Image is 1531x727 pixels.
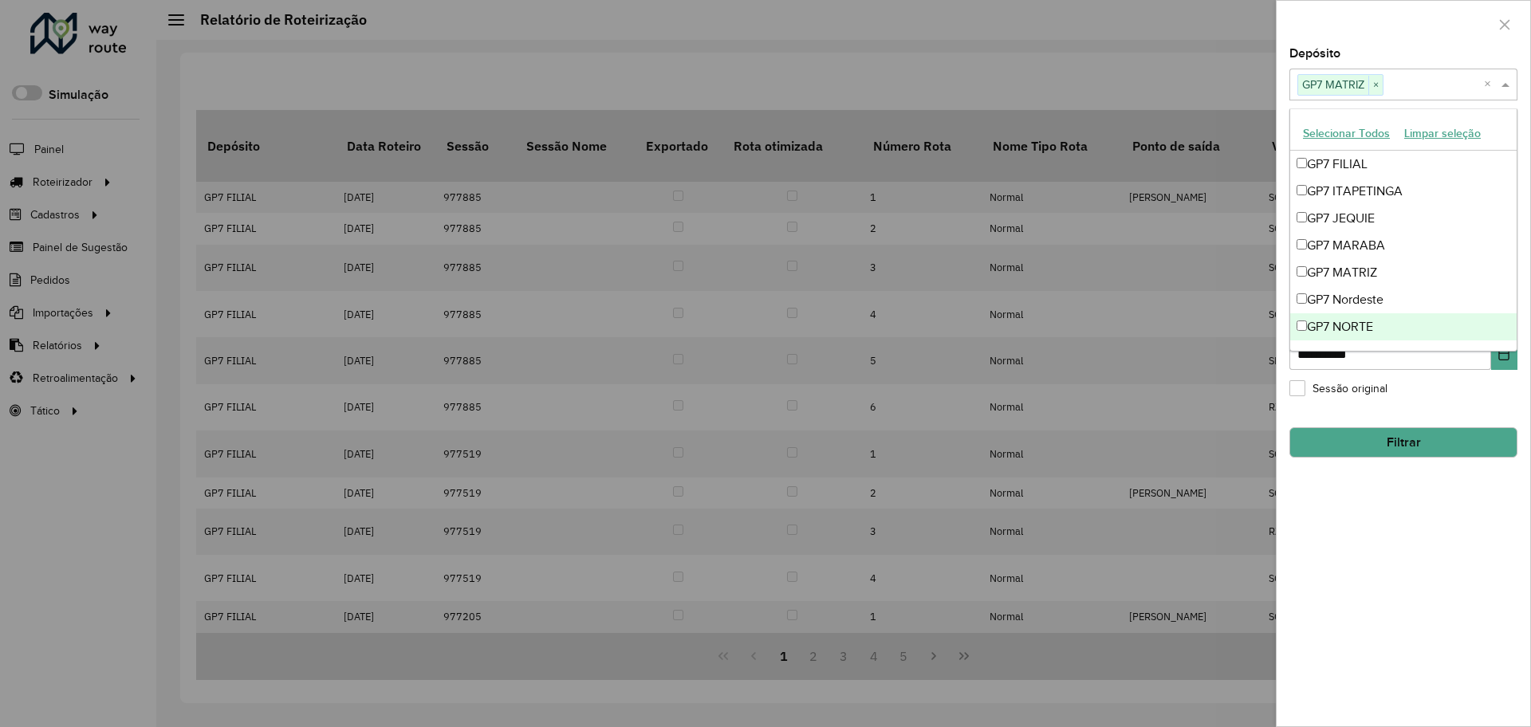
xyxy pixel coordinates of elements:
[1397,121,1488,146] button: Limpar seleção
[1290,340,1517,367] div: GP7 PORTO SEGURO
[1290,259,1517,286] div: GP7 MATRIZ
[1484,75,1498,94] span: Clear all
[1290,151,1517,178] div: GP7 FILIAL
[1368,76,1383,95] span: ×
[1289,44,1340,63] label: Depósito
[1290,178,1517,205] div: GP7 ITAPETINGA
[1491,338,1517,370] button: Choose Date
[1289,108,1517,352] ng-dropdown-panel: Options list
[1289,427,1517,458] button: Filtrar
[1298,75,1368,94] span: GP7 MATRIZ
[1289,380,1387,397] label: Sessão original
[1290,232,1517,259] div: GP7 MARABA
[1290,205,1517,232] div: GP7 JEQUIE
[1296,121,1397,146] button: Selecionar Todos
[1290,313,1517,340] div: GP7 NORTE
[1290,286,1517,313] div: GP7 Nordeste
